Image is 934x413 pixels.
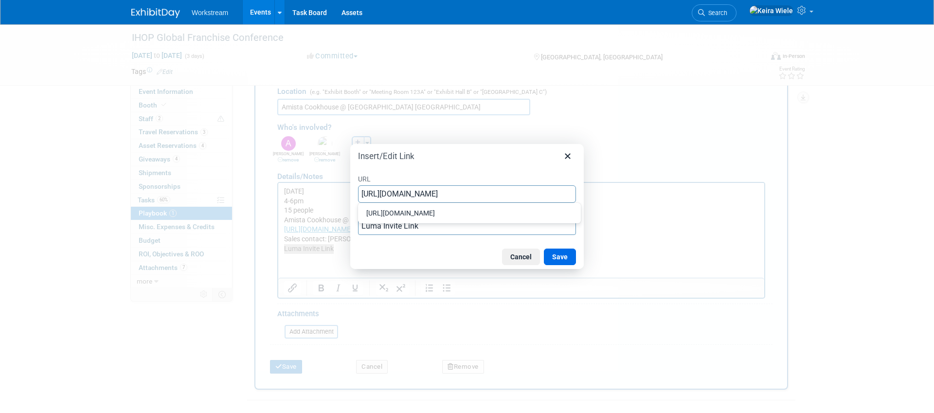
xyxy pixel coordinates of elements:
[544,249,576,265] button: Save
[749,5,793,16] img: Keira Wiele
[350,144,584,269] div: Insert/Edit Link
[5,4,481,71] body: Rich Text Area. Press ALT-0 for help.
[358,151,414,162] h1: Insert/Edit Link
[705,9,727,17] span: Search
[502,249,540,265] button: Cancel
[6,42,74,50] a: [URL][DOMAIN_NAME]
[692,4,736,21] a: Search
[360,205,578,221] div: https://luma.com/uk4dy002
[358,172,576,185] label: URL
[6,4,481,71] p: [DATE] 4-6pm 15 people Amista Cookhouse @ [GEOGRAPHIC_DATA] [GEOGRAPHIC_DATA] Sales contact: [PER...
[366,207,575,219] div: [URL][DOMAIN_NAME]
[131,8,180,18] img: ExhibitDay
[192,9,228,17] span: Workstream
[559,148,576,164] button: Close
